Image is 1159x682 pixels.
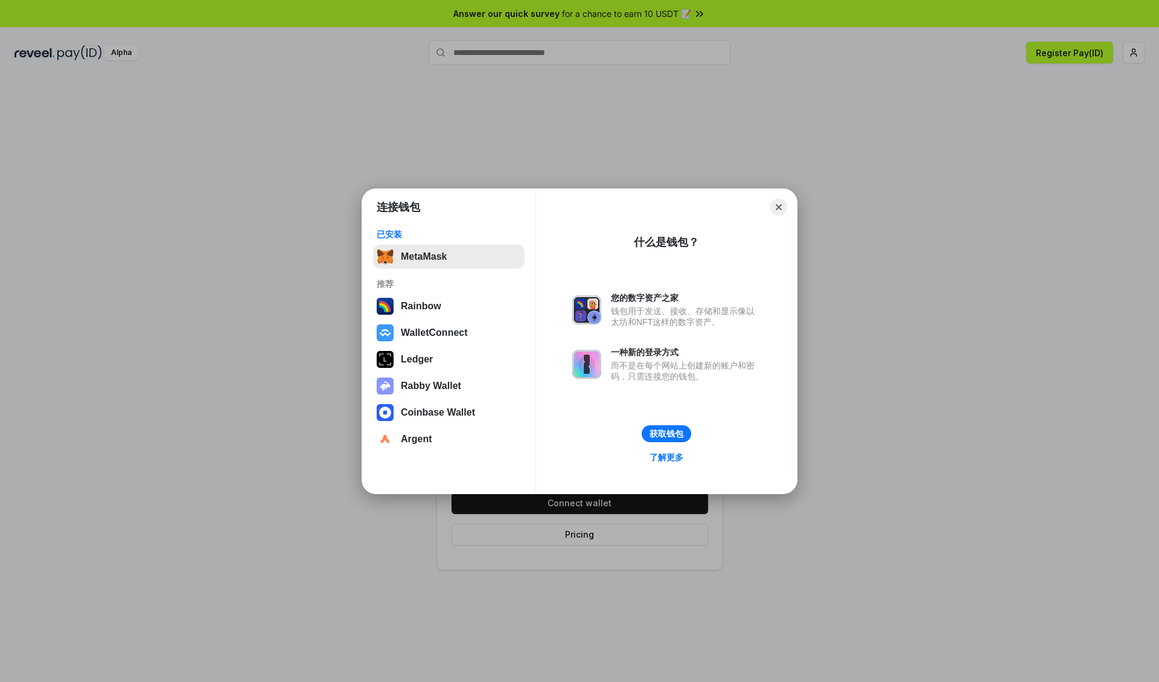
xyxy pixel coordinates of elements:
[373,427,525,451] button: Argent
[373,347,525,372] button: Ledger
[377,200,420,214] h1: 连接钱包
[377,431,394,448] img: svg+xml,%3Csvg%20width%3D%2228%22%20height%3D%2228%22%20viewBox%3D%220%200%2028%2028%22%20fill%3D...
[770,199,787,216] button: Close
[611,347,761,358] div: 一种新的登录方式
[634,235,699,249] div: 什么是钱包？
[373,374,525,398] button: Rabby Wallet
[650,452,683,463] div: 了解更多
[401,301,441,312] div: Rainbow
[377,378,394,394] img: svg+xml,%3Csvg%20xmlns%3D%22http%3A%2F%2Fwww.w3.org%2F2000%2Fsvg%22%20fill%3D%22none%22%20viewBox...
[611,306,761,327] div: 钱包用于发送、接收、存储和显示像以太坊和NFT这样的数字资产。
[373,294,525,318] button: Rainbow
[572,295,601,324] img: svg+xml,%3Csvg%20xmlns%3D%22http%3A%2F%2Fwww.w3.org%2F2000%2Fsvg%22%20fill%3D%22none%22%20viewBox...
[572,350,601,379] img: svg+xml,%3Csvg%20xmlns%3D%22http%3A%2F%2Fwww.w3.org%2F2000%2Fsvg%22%20fill%3D%22none%22%20viewBox...
[401,407,475,418] div: Coinbase Wallet
[377,351,394,368] img: svg+xml,%3Csvg%20xmlns%3D%22http%3A%2F%2Fwww.w3.org%2F2000%2Fsvg%22%20width%3D%2228%22%20height%3...
[377,229,521,240] div: 已安装
[401,381,461,391] div: Rabby Wallet
[642,449,691,465] a: 了解更多
[650,428,683,439] div: 获取钱包
[373,245,525,269] button: MetaMask
[377,324,394,341] img: svg+xml,%3Csvg%20width%3D%2228%22%20height%3D%2228%22%20viewBox%3D%220%200%2028%2028%22%20fill%3D...
[611,292,761,303] div: 您的数字资产之家
[373,401,525,425] button: Coinbase Wallet
[401,327,468,338] div: WalletConnect
[401,354,433,365] div: Ledger
[642,425,691,442] button: 获取钱包
[401,251,447,262] div: MetaMask
[377,278,521,289] div: 推荐
[611,360,761,382] div: 而不是在每个网站上创建新的账户和密码，只需连接您的钱包。
[377,248,394,265] img: svg+xml,%3Csvg%20fill%3D%22none%22%20height%3D%2233%22%20viewBox%3D%220%200%2035%2033%22%20width%...
[373,321,525,345] button: WalletConnect
[377,404,394,421] img: svg+xml,%3Csvg%20width%3D%2228%22%20height%3D%2228%22%20viewBox%3D%220%200%2028%2028%22%20fill%3D...
[401,434,432,445] div: Argent
[377,298,394,315] img: svg+xml,%3Csvg%20width%3D%22120%22%20height%3D%22120%22%20viewBox%3D%220%200%20120%20120%22%20fil...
